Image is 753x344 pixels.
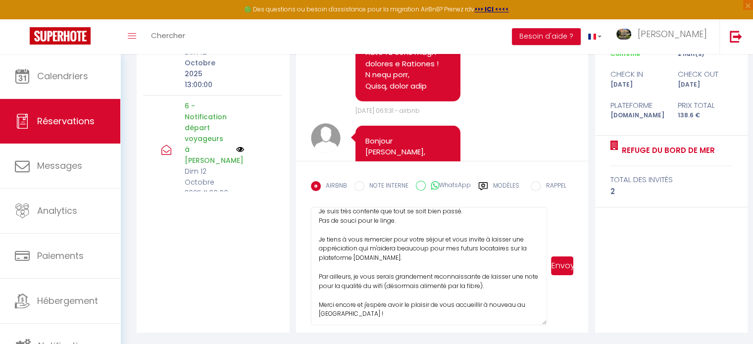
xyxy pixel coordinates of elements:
span: [PERSON_NAME] [638,28,707,40]
label: RAPPEL [541,181,566,192]
a: Chercher [144,19,193,54]
a: ... [PERSON_NAME] [609,19,719,54]
span: Confirmé [610,49,640,58]
span: Analytics [37,204,77,217]
div: 2 [610,186,732,197]
span: Messages [37,159,82,172]
p: Dim 12 Octobre 2025 13:00:00 [185,47,230,90]
span: [DATE] 06:11:31 - airbnb [355,106,420,115]
a: Refuge du Bord de Mer [618,145,714,156]
p: Dim 12 Octobre 2025 11:00:00 [185,166,230,198]
div: 138.6 € [671,111,739,120]
p: 6 - Notification départ voyageurs à [PERSON_NAME] [185,100,230,166]
label: WhatsApp [426,181,471,192]
div: total des invités [610,174,732,186]
div: 2 nuit(s) [671,49,739,59]
span: Paiements [37,249,84,262]
span: Chercher [151,30,185,41]
div: check in [603,68,671,80]
span: Hébergement [37,295,98,307]
img: ... [616,29,631,40]
span: Calendriers [37,70,88,82]
span: Réservations [37,115,95,127]
button: Besoin d'aide ? [512,28,581,45]
div: [DATE] [671,80,739,90]
label: NOTE INTERNE [364,181,408,192]
img: logout [730,30,742,43]
img: NO IMAGE [236,146,244,153]
img: Super Booking [30,27,91,45]
div: check out [671,68,739,80]
div: [DATE] [603,80,671,90]
img: avatar.png [311,123,341,153]
div: Prix total [671,99,739,111]
label: Modèles [493,181,519,198]
a: >>> ICI <<<< [474,5,509,13]
button: Envoyer [551,256,573,275]
div: [DOMAIN_NAME] [603,111,671,120]
label: AIRBNB [321,181,347,192]
div: Plateforme [603,99,671,111]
